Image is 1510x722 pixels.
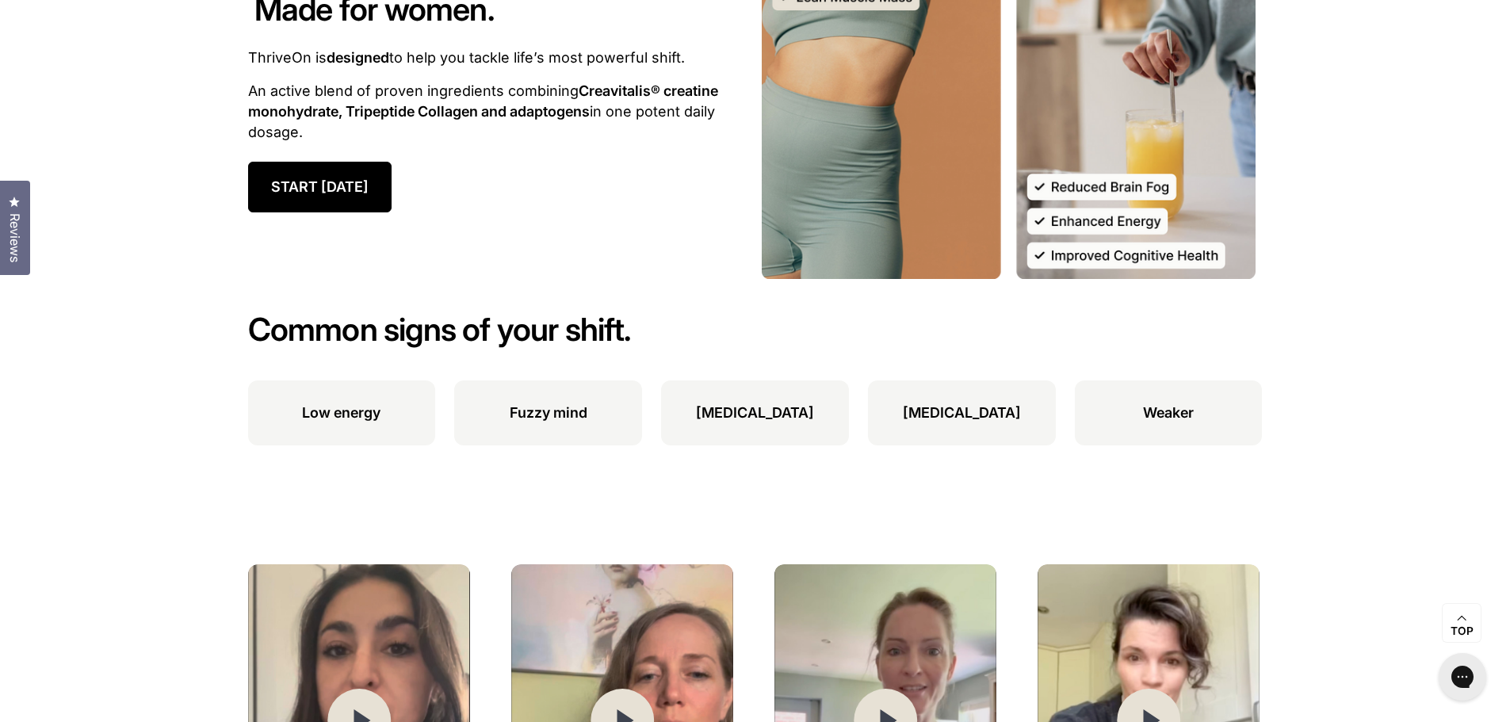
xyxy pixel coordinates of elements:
[248,82,718,120] strong: Creavitalis® creatine monohydrate, Tripeptide Collagen and adaptogens
[248,162,392,212] a: START [DATE]
[1431,648,1494,706] iframe: Gorgias live chat messenger
[302,403,380,423] p: Low energy
[248,311,1263,349] h2: Common signs of your shift.
[1143,403,1194,423] p: Weaker
[903,403,1021,423] p: [MEDICAL_DATA]
[248,48,755,68] p: ThriveOn is to help you tackle life’s most powerful shift.
[248,81,755,143] p: An active blend of proven ingredients combining in one potent daily dosage.
[510,403,587,423] p: Fuzzy mind
[4,213,25,262] span: Reviews
[1451,625,1474,639] span: Top
[327,49,389,66] strong: designed
[696,403,814,423] p: [MEDICAL_DATA]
